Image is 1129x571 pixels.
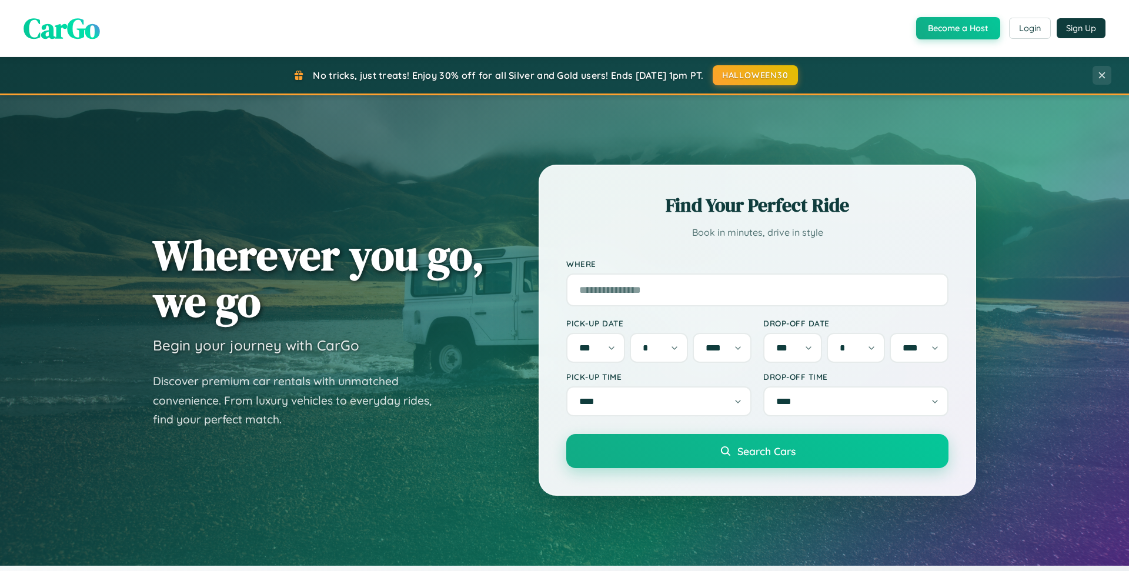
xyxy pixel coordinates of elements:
[24,9,100,48] span: CarGo
[737,445,796,458] span: Search Cars
[1009,18,1051,39] button: Login
[313,69,703,81] span: No tricks, just treats! Enjoy 30% off for all Silver and Gold users! Ends [DATE] 1pm PT.
[153,336,359,354] h3: Begin your journey with CarGo
[916,17,1000,39] button: Become a Host
[566,224,948,241] p: Book in minutes, drive in style
[566,259,948,269] label: Where
[763,372,948,382] label: Drop-off Time
[153,372,447,429] p: Discover premium car rentals with unmatched convenience. From luxury vehicles to everyday rides, ...
[566,434,948,468] button: Search Cars
[566,192,948,218] h2: Find Your Perfect Ride
[1057,18,1105,38] button: Sign Up
[153,232,485,325] h1: Wherever you go, we go
[566,318,751,328] label: Pick-up Date
[763,318,948,328] label: Drop-off Date
[566,372,751,382] label: Pick-up Time
[713,65,798,85] button: HALLOWEEN30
